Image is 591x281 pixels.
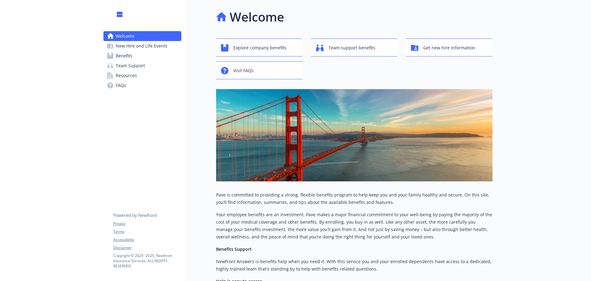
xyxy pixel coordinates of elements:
[113,237,181,242] a: Accessibility
[103,81,181,90] a: FAQs
[406,39,492,56] button: Get new hire information
[423,42,475,54] span: Get new hire information
[113,221,181,226] a: Privacy
[116,31,135,41] span: Welcome
[103,61,181,71] a: Team Support
[216,39,303,56] button: Explore company benefits
[103,41,181,51] a: New Hire and Life Events
[116,61,145,71] span: Team Support
[233,42,287,54] span: Explore company benefits
[103,31,181,41] a: Welcome
[116,81,126,90] span: FAQs
[216,258,492,273] p: Newfront Answers is benefits help when you need it. With this service you and your enrolled depen...
[216,61,303,79] button: Visit FAQs
[103,71,181,81] a: Resources
[113,253,181,269] p: Copyright © 2024 - 2025 , Newfront Insurance Services, ALL RIGHTS RESERVED
[311,39,398,56] button: Team support benefits
[230,8,284,26] h1: Welcome
[113,245,181,250] a: Disclaimer
[216,89,492,181] img: overview page banner
[116,71,137,81] span: Resources
[116,51,132,61] span: Benefits
[216,246,252,252] strong: Benefits Support
[216,211,492,241] p: Your employee benefits are an investment. Pave makes a major financial commitment to your well-be...
[328,42,375,54] span: Team support benefits
[233,65,254,76] span: Visit FAQs
[116,41,167,51] span: New Hire and Life Events
[216,191,492,206] p: Pave is committed to providing a strong, flexible benefits program to help keep you and your fami...
[103,51,181,61] a: Benefits
[113,229,181,234] a: Terms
